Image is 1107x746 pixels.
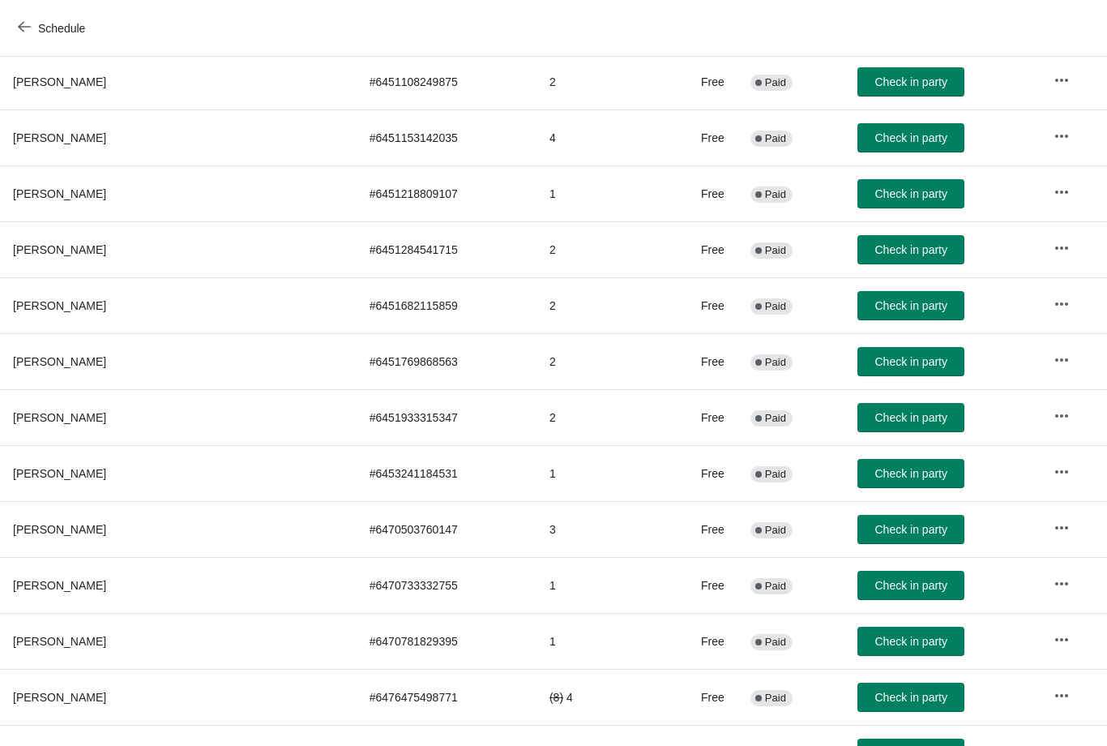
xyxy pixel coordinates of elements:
del: ( 8 ) [549,691,563,704]
span: Check in party [874,411,947,424]
td: Free [659,501,737,557]
button: Check in party [857,571,964,600]
button: Check in party [857,123,964,152]
span: Paid [765,412,786,425]
span: Check in party [874,355,947,368]
td: # 6451682115859 [357,277,536,333]
span: Paid [765,524,786,537]
span: Schedule [38,22,85,35]
span: [PERSON_NAME] [13,355,106,368]
button: Check in party [857,403,964,432]
td: Free [659,165,737,221]
td: Free [659,109,737,165]
button: Check in party [857,67,964,96]
span: Check in party [874,579,947,592]
td: # 6451153142035 [357,109,536,165]
span: [PERSON_NAME] [13,299,106,312]
td: Free [659,557,737,613]
td: # 6470781829395 [357,613,536,669]
span: Check in party [874,467,947,480]
button: Check in party [857,459,964,488]
td: Free [659,613,737,669]
td: 3 [536,501,659,557]
td: # 6470733332755 [357,557,536,613]
span: Check in party [874,523,947,536]
td: Free [659,333,737,389]
span: Paid [765,468,786,481]
td: 2 [536,333,659,389]
button: Schedule [8,14,98,43]
span: [PERSON_NAME] [13,579,106,592]
td: Free [659,221,737,277]
td: # 6453241184531 [357,445,536,501]
td: # 6451284541715 [357,221,536,277]
button: Check in party [857,683,964,712]
button: Check in party [857,235,964,264]
td: 1 [536,557,659,613]
span: Check in party [874,187,947,200]
span: Paid [765,636,786,649]
td: Free [659,54,737,109]
td: 1 [536,613,659,669]
button: Check in party [857,291,964,320]
td: # 6476475498771 [357,669,536,725]
span: [PERSON_NAME] [13,75,106,88]
span: Paid [765,76,786,89]
span: Paid [765,132,786,145]
span: Check in party [874,243,947,256]
span: [PERSON_NAME] [13,411,106,424]
span: Check in party [874,635,947,648]
span: Check in party [874,75,947,88]
span: Paid [765,244,786,257]
span: [PERSON_NAME] [13,131,106,144]
button: Check in party [857,347,964,376]
button: Check in party [857,515,964,544]
td: 2 [536,389,659,445]
td: 2 [536,277,659,333]
span: Paid [765,580,786,593]
span: Check in party [874,299,947,312]
td: # 6451108249875 [357,54,536,109]
td: 1 [536,445,659,501]
td: 2 [536,221,659,277]
td: # 6451933315347 [357,389,536,445]
td: Free [659,277,737,333]
td: # 6451218809107 [357,165,536,221]
span: Paid [765,692,786,705]
td: Free [659,389,737,445]
td: 4 [536,669,659,725]
td: 2 [536,54,659,109]
td: # 6451769868563 [357,333,536,389]
span: [PERSON_NAME] [13,635,106,648]
td: 4 [536,109,659,165]
span: Paid [765,188,786,201]
span: [PERSON_NAME] [13,187,106,200]
span: [PERSON_NAME] [13,691,106,704]
span: Check in party [874,131,947,144]
td: Free [659,445,737,501]
button: Check in party [857,627,964,656]
span: [PERSON_NAME] [13,243,106,256]
span: [PERSON_NAME] [13,467,106,480]
td: 1 [536,165,659,221]
span: Paid [765,356,786,369]
span: [PERSON_NAME] [13,523,106,536]
button: Check in party [857,179,964,208]
td: # 6470503760147 [357,501,536,557]
span: Check in party [874,691,947,704]
span: Paid [765,300,786,313]
td: Free [659,669,737,725]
